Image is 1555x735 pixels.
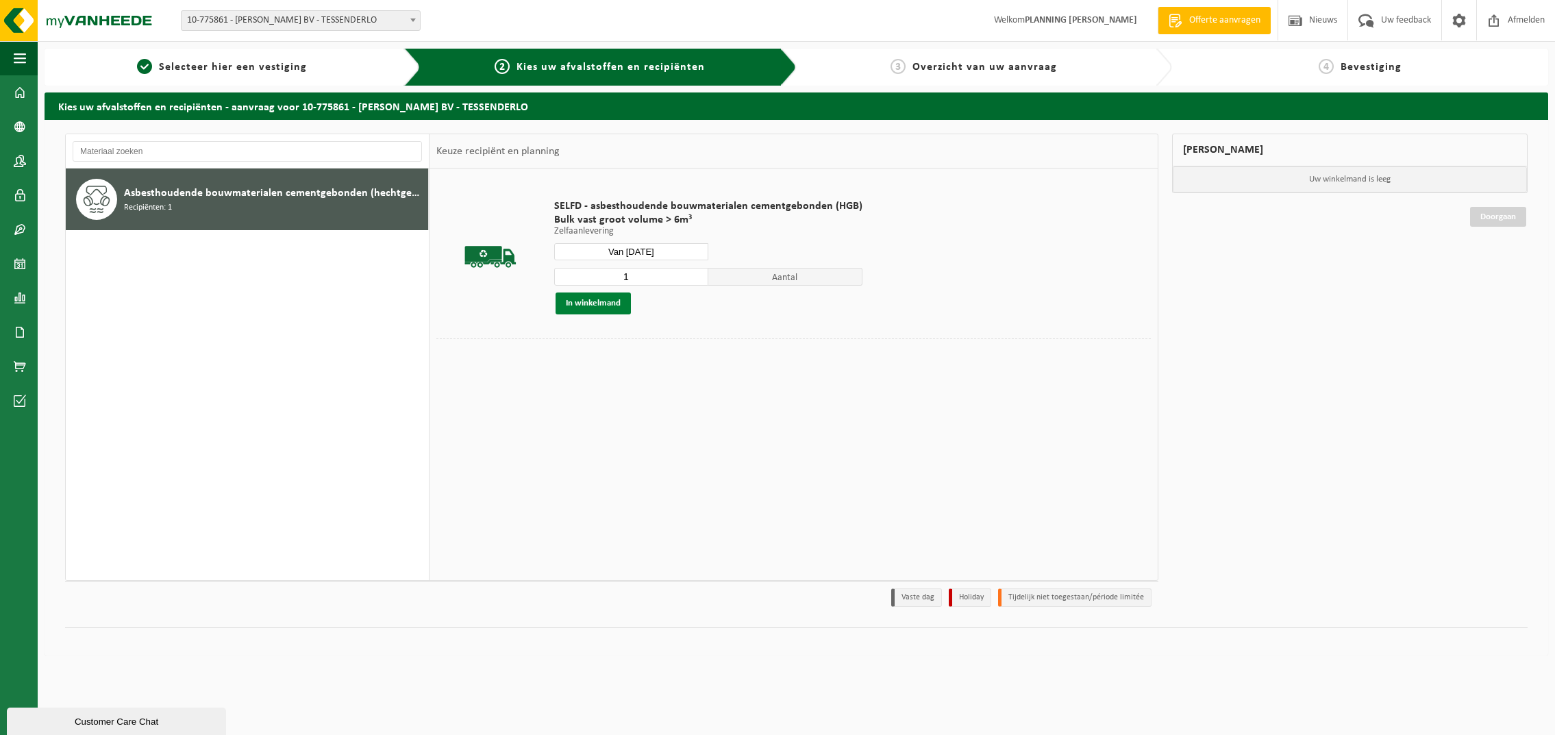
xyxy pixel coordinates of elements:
[66,169,429,230] button: Asbesthoudende bouwmaterialen cementgebonden (hechtgebonden) Recipiënten: 1
[1173,166,1527,192] p: Uw winkelmand is leeg
[137,59,152,74] span: 1
[7,705,229,735] iframe: chat widget
[1186,14,1264,27] span: Offerte aanvragen
[1025,15,1137,25] strong: PLANNING [PERSON_NAME]
[891,588,942,607] li: Vaste dag
[556,292,631,314] button: In winkelmand
[124,185,425,201] span: Asbesthoudende bouwmaterialen cementgebonden (hechtgebonden)
[554,227,862,236] p: Zelfaanlevering
[1341,62,1402,73] span: Bevestiging
[159,62,307,73] span: Selecteer hier een vestiging
[182,11,420,30] span: 10-775861 - YVES MAES BV - TESSENDERLO
[708,268,862,286] span: Aantal
[554,213,862,227] span: Bulk vast groot volume > 6m³
[124,201,172,214] span: Recipiënten: 1
[1172,134,1528,166] div: [PERSON_NAME]
[73,141,422,162] input: Materiaal zoeken
[1319,59,1334,74] span: 4
[181,10,421,31] span: 10-775861 - YVES MAES BV - TESSENDERLO
[495,59,510,74] span: 2
[949,588,991,607] li: Holiday
[554,243,708,260] input: Selecteer datum
[1158,7,1271,34] a: Offerte aanvragen
[998,588,1152,607] li: Tijdelijk niet toegestaan/période limitée
[912,62,1057,73] span: Overzicht van uw aanvraag
[51,59,393,75] a: 1Selecteer hier een vestiging
[430,134,567,169] div: Keuze recipiënt en planning
[45,92,1548,119] h2: Kies uw afvalstoffen en recipiënten - aanvraag voor 10-775861 - [PERSON_NAME] BV - TESSENDERLO
[891,59,906,74] span: 3
[517,62,705,73] span: Kies uw afvalstoffen en recipiënten
[554,199,862,213] span: SELFD - asbesthoudende bouwmaterialen cementgebonden (HGB)
[1470,207,1526,227] a: Doorgaan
